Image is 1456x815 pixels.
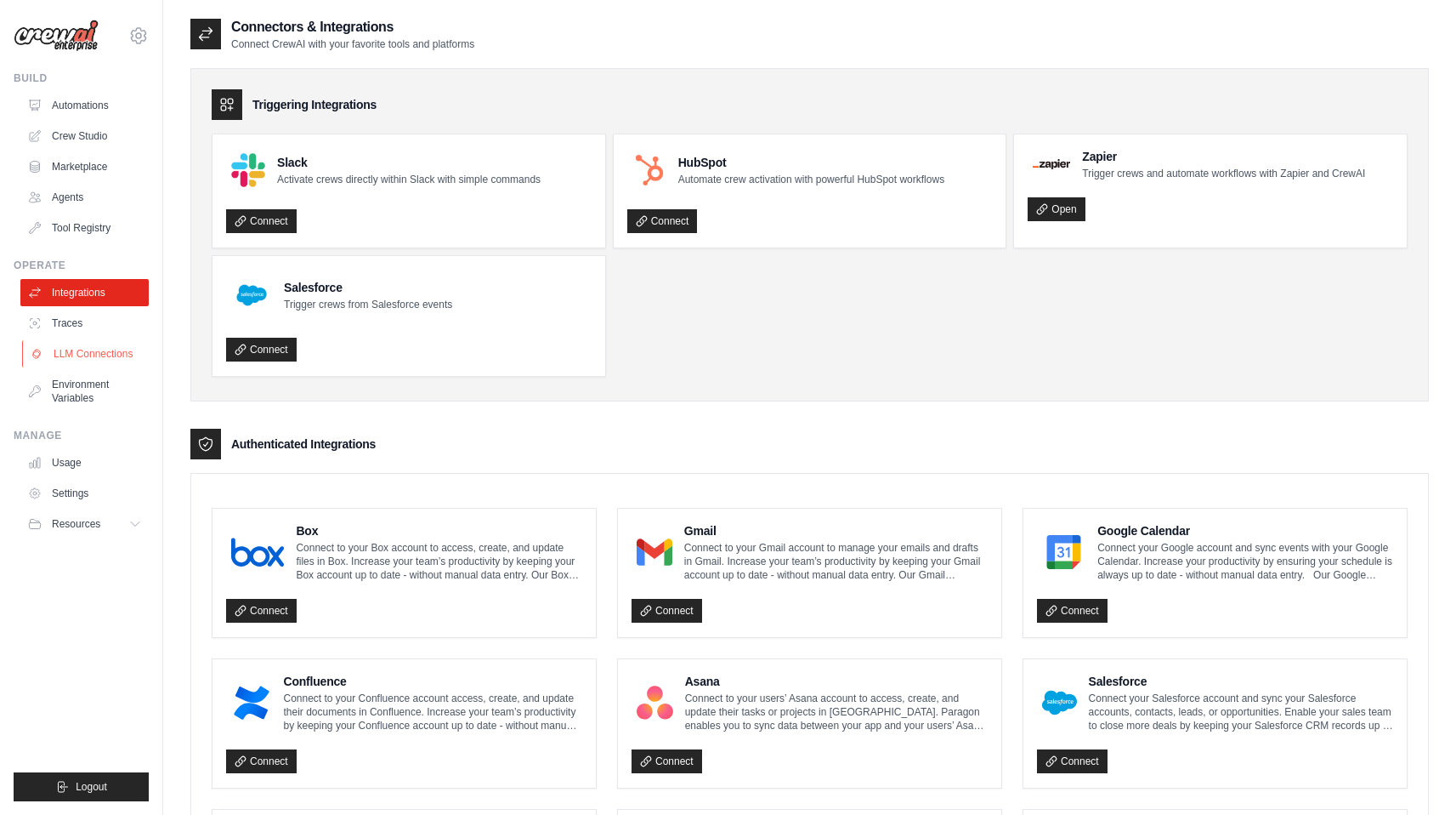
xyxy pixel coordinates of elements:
[1082,167,1365,180] p: Trigger crews and automate workflows with Zapier and CrewAI
[20,92,149,119] a: Automations
[20,123,149,150] a: Crew Studio
[76,780,107,794] span: Logout
[20,279,149,306] a: Integrations
[226,209,297,233] a: Connect
[52,517,100,531] span: Resources
[20,153,149,180] a: Marketplace
[678,154,944,171] h4: HubSpot
[637,535,672,569] img: Gmail Logo
[632,599,702,623] a: Connect
[14,259,149,272] div: Operate
[284,298,452,311] p: Trigger crews from Salesforce events
[14,71,149,85] div: Build
[226,338,297,362] a: Connect
[231,535,284,569] img: Box Logo
[684,522,988,539] h4: Gmail
[684,541,988,582] p: Connect to your Gmail account to manage your emails and drafts in Gmail. Increase your team’s pro...
[1037,599,1108,623] a: Connect
[20,214,149,242] a: Tool Registry
[1097,541,1393,582] p: Connect your Google account and sync events with your Google Calendar. Increase your productivity...
[14,20,99,52] img: Logo
[231,153,265,187] img: Slack Logo
[231,686,272,720] img: Confluence Logo
[637,686,673,720] img: Asana Logo
[1042,535,1085,569] img: Google Calendar Logo
[296,522,582,539] h4: Box
[231,17,474,37] h2: Connectors & Integrations
[277,154,541,171] h4: Slack
[20,371,149,412] a: Environment Variables
[231,436,376,453] h3: Authenticated Integrations
[20,310,149,337] a: Traces
[1037,749,1108,773] a: Connect
[20,449,149,476] a: Usage
[678,173,944,186] p: Automate crew activation with powerful HubSpot workflows
[1042,686,1077,720] img: Salesforce Logo
[284,692,583,732] p: Connect to your Confluence account access, create, and update their documents in Confluence. Incr...
[20,480,149,507] a: Settings
[231,275,272,316] img: Salesforce Logo
[627,209,698,233] a: Connect
[284,279,452,296] h4: Salesforce
[685,692,988,732] p: Connect to your users’ Asana account to access, create, and update their tasks or projects in [GE...
[22,340,150,368] a: LLM Connections
[685,673,988,690] h4: Asana
[632,153,666,187] img: HubSpot Logo
[1028,197,1085,221] a: Open
[1082,148,1365,165] h4: Zapier
[252,96,377,113] h3: Triggering Integrations
[20,510,149,538] button: Resources
[20,184,149,211] a: Agents
[14,429,149,442] div: Manage
[226,599,297,623] a: Connect
[231,37,474,51] p: Connect CrewAI with your favorite tools and platforms
[632,749,702,773] a: Connect
[1089,673,1393,690] h4: Salesforce
[296,541,582,582] p: Connect to your Box account to access, create, and update files in Box. Increase your team’s prod...
[14,772,149,801] button: Logout
[226,749,297,773] a: Connect
[284,673,583,690] h4: Confluence
[1033,159,1070,169] img: Zapier Logo
[1097,522,1393,539] h4: Google Calendar
[1089,692,1393,732] p: Connect your Salesforce account and sync your Salesforce accounts, contacts, leads, or opportunit...
[277,173,541,186] p: Activate crews directly within Slack with simple commands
